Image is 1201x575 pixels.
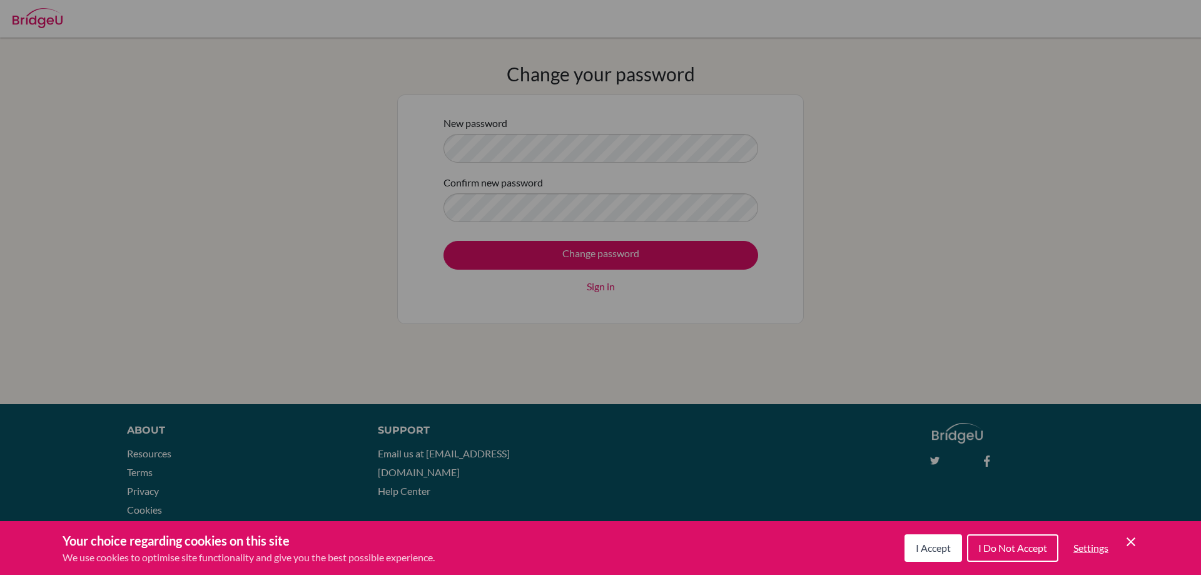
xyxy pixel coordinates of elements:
span: Settings [1073,542,1108,554]
p: We use cookies to optimise site functionality and give you the best possible experience. [63,550,435,565]
button: Save and close [1123,534,1138,549]
span: I Accept [916,542,951,554]
button: I Accept [905,534,962,562]
h3: Your choice regarding cookies on this site [63,531,435,550]
button: I Do Not Accept [967,534,1058,562]
span: I Do Not Accept [978,542,1047,554]
button: Settings [1063,536,1118,561]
